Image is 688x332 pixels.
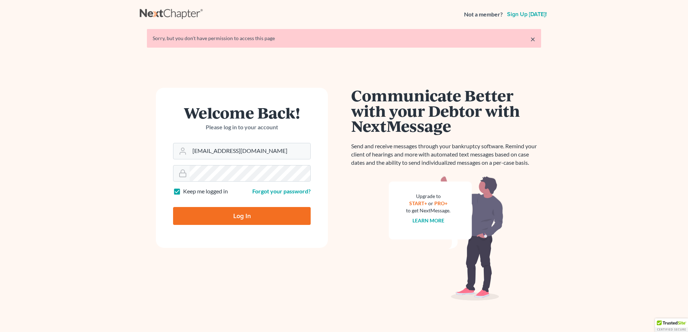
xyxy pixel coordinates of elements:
[409,200,427,206] a: START+
[183,187,228,196] label: Keep me logged in
[464,10,503,19] strong: Not a member?
[389,175,503,301] img: nextmessage_bg-59042aed3d76b12b5cd301f8e5b87938c9018125f34e5fa2b7a6b67550977c72.svg
[406,193,450,200] div: Upgrade to
[351,142,541,167] p: Send and receive messages through your bankruptcy software. Remind your client of hearings and mo...
[153,35,535,42] div: Sorry, but you don't have permission to access this page
[190,143,310,159] input: Email Address
[434,200,448,206] a: PRO+
[173,207,311,225] input: Log In
[412,217,444,223] a: Learn more
[252,188,311,194] a: Forgot your password?
[351,88,541,134] h1: Communicate Better with your Debtor with NextMessage
[428,200,433,206] span: or
[506,11,548,17] a: Sign up [DATE]!
[655,318,688,332] div: TrustedSite Certified
[173,105,311,120] h1: Welcome Back!
[530,35,535,43] a: ×
[173,123,311,131] p: Please log in to your account
[406,207,450,214] div: to get NextMessage.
